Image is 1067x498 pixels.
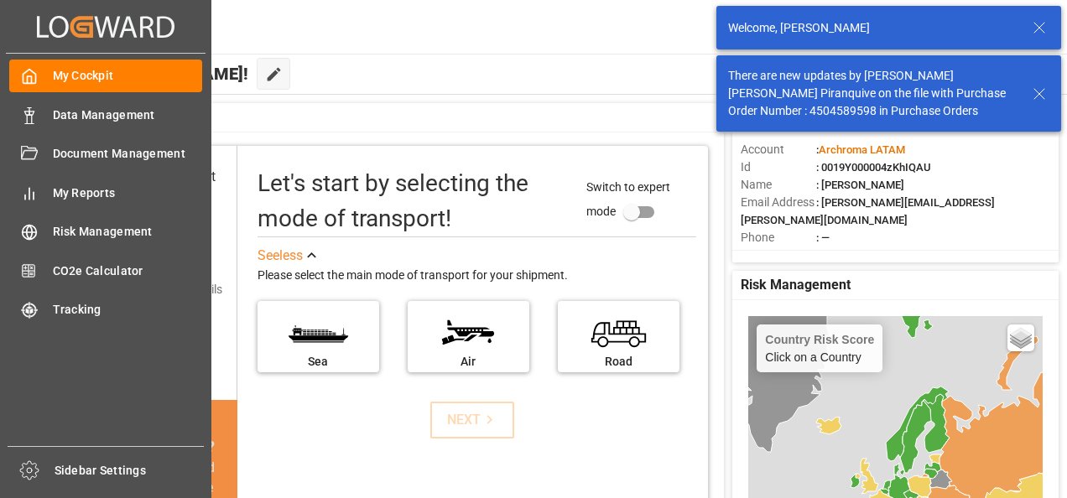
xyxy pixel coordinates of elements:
[1007,324,1034,351] a: Layers
[53,184,203,202] span: My Reports
[258,166,570,236] div: Let's start by selecting the mode of transport!
[9,60,202,92] a: My Cockpit
[741,176,816,194] span: Name
[258,266,696,286] div: Please select the main mode of transport for your shipment.
[741,158,816,176] span: Id
[53,262,203,280] span: CO2e Calculator
[816,161,931,174] span: : 0019Y000004zKhIQAU
[117,281,222,298] div: Add shipping details
[53,106,203,124] span: Data Management
[258,246,303,266] div: See less
[266,353,371,371] div: Sea
[741,275,851,295] span: Risk Management
[741,196,995,226] span: : [PERSON_NAME][EMAIL_ADDRESS][PERSON_NAME][DOMAIN_NAME]
[741,229,816,246] span: Phone
[765,333,874,364] div: Click on a Country
[430,402,514,438] button: NEXT
[741,194,816,211] span: Email Address
[9,137,202,170] a: Document Management
[728,19,1017,37] div: Welcome, [PERSON_NAME]
[819,143,905,156] span: Archroma LATAM
[53,67,203,85] span: My Cockpit
[816,143,905,156] span: :
[816,231,830,244] span: : —
[816,179,904,191] span: : [PERSON_NAME]
[9,293,202,326] a: Tracking
[9,176,202,209] a: My Reports
[816,249,858,262] span: : Shipper
[55,462,205,480] span: Sidebar Settings
[765,333,874,346] h4: Country Risk Score
[447,410,498,430] div: NEXT
[566,353,671,371] div: Road
[416,353,521,371] div: Air
[9,215,202,248] a: Risk Management
[9,254,202,287] a: CO2e Calculator
[53,145,203,163] span: Document Management
[741,246,816,264] span: Account Type
[586,180,670,218] span: Switch to expert mode
[53,301,203,319] span: Tracking
[53,223,203,241] span: Risk Management
[9,98,202,131] a: Data Management
[741,141,816,158] span: Account
[728,67,1017,120] div: There are new updates by [PERSON_NAME] [PERSON_NAME] Piranquive on the file with Purchase Order N...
